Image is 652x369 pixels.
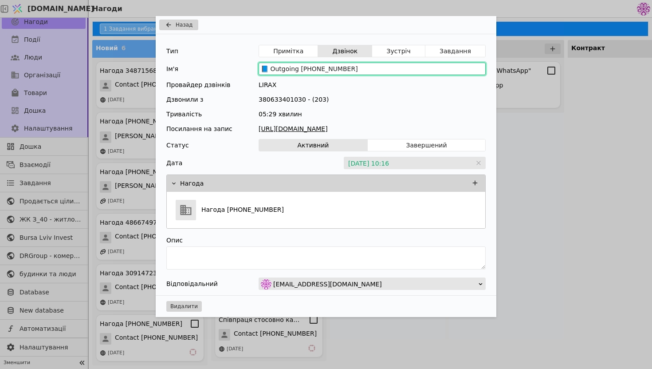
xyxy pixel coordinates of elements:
[259,45,318,57] button: Примітка
[259,124,486,134] a: [URL][DOMAIN_NAME]
[259,139,368,151] button: Активний
[318,45,372,57] button: Дзвінок
[166,234,486,246] div: Опис
[368,139,485,151] button: Завершений
[259,95,486,104] div: 380633401030 - (203)
[476,160,481,166] svg: close
[166,95,203,104] div: Дзвонили з
[156,16,496,317] div: Add Opportunity
[273,278,382,290] span: [EMAIL_ADDRESS][DOMAIN_NAME]
[166,278,218,290] div: Відповідальний
[166,63,178,75] div: Ім'я
[180,179,204,188] p: Нагода
[166,139,189,151] div: Статус
[261,279,271,290] img: de
[259,110,486,119] div: 05:29 хвилин
[166,301,202,312] button: Видалити
[166,45,178,57] div: Тип
[372,45,425,57] button: Зустріч
[166,80,231,90] div: Провайдер дзвінків
[425,45,485,57] button: Завдання
[166,110,202,119] div: Тривалість
[166,159,182,168] label: Дата
[201,205,284,214] p: Нагода [PHONE_NUMBER]
[176,21,192,29] span: Назад
[166,124,232,134] div: Посилання на запис
[476,159,481,167] span: Clear
[259,80,486,90] div: LIRAX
